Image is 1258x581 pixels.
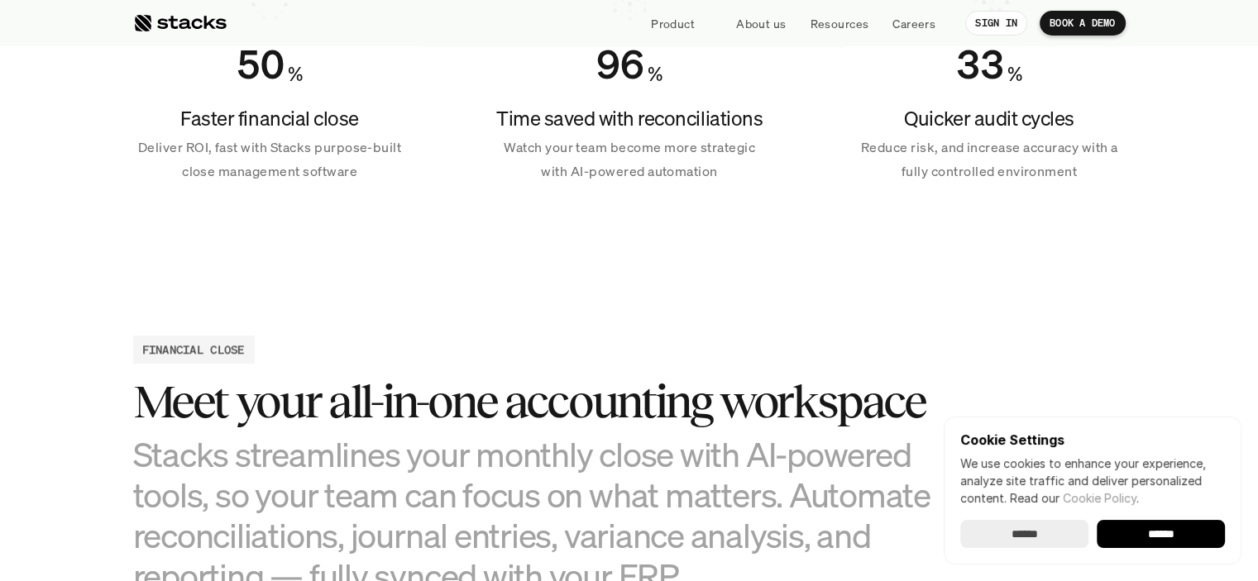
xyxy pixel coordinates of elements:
[237,40,285,88] div: Counter ends at 50
[956,40,1004,88] div: Counter ends at 33
[975,17,1017,29] p: SIGN IN
[133,136,406,183] p: Deliver ROI, fast with Stacks purpose-built close management software
[883,8,945,38] a: Careers
[810,15,868,32] p: Resources
[142,341,245,358] h2: FINANCIAL CLOSE
[892,15,935,32] p: Careers
[1050,17,1116,29] p: BOOK A DEMO
[493,136,766,183] p: Watch your team become more strategic with AI-powered automation
[960,455,1225,507] p: We use cookies to enhance your experience, analyze site traffic and deliver personalized content.
[651,15,695,32] p: Product
[726,8,796,38] a: About us
[960,433,1225,446] p: Cookie Settings
[133,105,406,133] h4: Faster financial close
[133,376,960,427] h3: Meet your all-in-one accounting workspace
[648,60,662,88] h4: %
[1010,491,1139,505] span: Read our .
[288,60,303,88] h4: %
[965,11,1027,36] a: SIGN IN
[1040,11,1126,36] a: BOOK A DEMO
[1063,491,1136,505] a: Cookie Policy
[195,315,268,326] a: Privacy Policy
[493,105,766,133] h4: Time saved with reconciliations
[1007,60,1022,88] h4: %
[853,105,1126,133] h4: Quicker audit cycles
[853,136,1126,183] p: Reduce risk, and increase accuracy with a fully controlled environment
[736,15,786,32] p: About us
[596,40,644,88] div: Counter ends at 96
[800,8,878,38] a: Resources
